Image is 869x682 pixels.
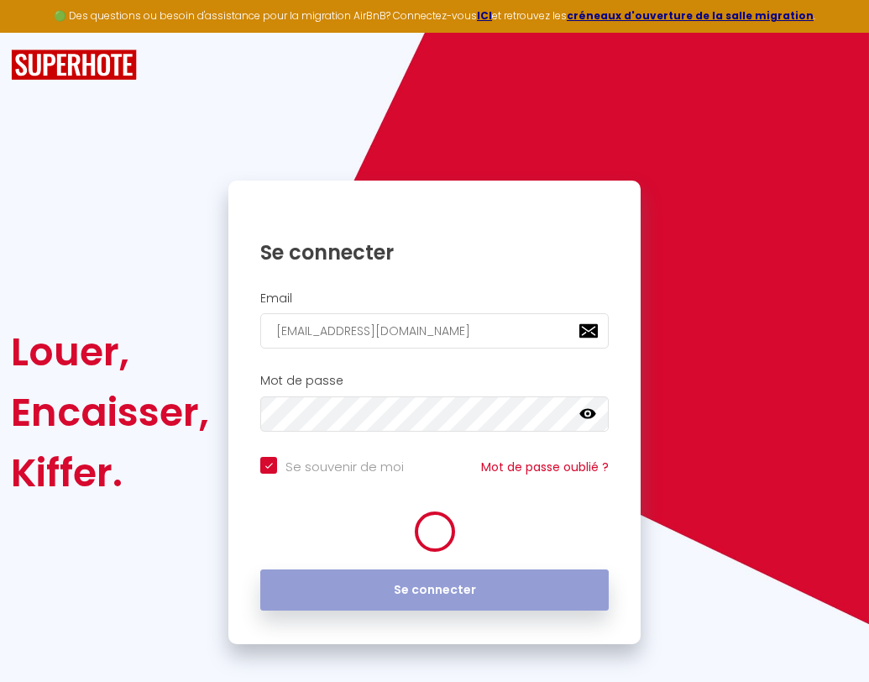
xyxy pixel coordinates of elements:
h1: Se connecter [260,239,609,265]
h2: Mot de passe [260,374,609,388]
img: SuperHote logo [11,50,137,81]
h2: Email [260,291,609,306]
a: Mot de passe oublié ? [481,459,609,475]
input: Ton Email [260,313,609,349]
div: Kiffer. [11,443,209,503]
div: Louer, [11,322,209,382]
div: Encaisser, [11,382,209,443]
a: créneaux d'ouverture de la salle migration [567,8,814,23]
button: Se connecter [260,569,609,611]
a: ICI [477,8,492,23]
button: Ouvrir le widget de chat LiveChat [13,7,64,57]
